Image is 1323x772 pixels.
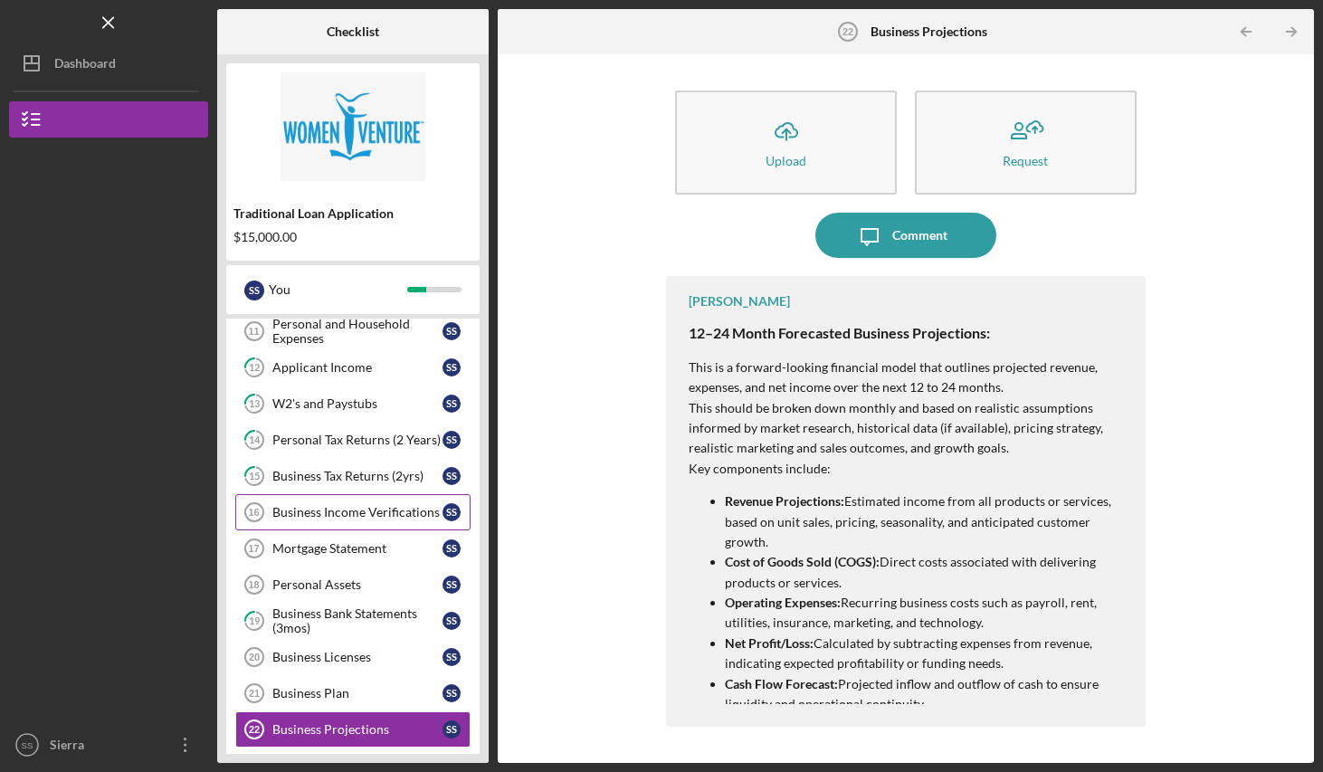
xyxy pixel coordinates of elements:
[249,688,260,699] tspan: 21
[871,24,987,39] b: Business Projections
[233,230,472,244] div: $15,000.00
[443,503,461,521] div: S S
[725,676,838,691] strong: Cash Flow Forecast:
[725,634,1127,674] p: Calculated by subtracting expenses from revenue, indicating expected profitability or funding needs.
[272,541,443,556] div: Mortgage Statement
[272,686,443,701] div: Business Plan
[9,727,208,763] button: SSSierra [PERSON_NAME]
[689,324,990,341] strong: 12–24 Month Forecasted Business Projections:
[725,491,1127,552] p: Estimated income from all products or services, based on unit sales, pricing, seasonality, and an...
[443,684,461,702] div: S S
[725,593,1127,634] p: Recurring business costs such as payroll, rent, utilities, insurance, marketing, and technology.
[842,26,852,37] tspan: 22
[249,434,261,446] tspan: 14
[248,579,259,590] tspan: 18
[725,554,880,569] strong: Cost of Goods Sold (COGS):
[226,72,480,181] img: Product logo
[235,639,471,675] a: 20Business LicensesSS
[443,539,461,558] div: S S
[249,652,260,662] tspan: 20
[725,493,844,509] strong: Revenue Projections:
[443,322,461,340] div: S S
[815,213,996,258] button: Comment
[235,567,471,603] a: 18Personal AssetsSS
[766,154,806,167] div: Upload
[689,398,1127,459] p: This should be broken down monthly and based on realistic assumptions informed by market research...
[233,206,472,221] div: Traditional Loan Application
[272,505,443,519] div: Business Income Verifications
[235,530,471,567] a: 17Mortgage StatementSS
[915,91,1137,195] button: Request
[235,422,471,458] a: 14Personal Tax Returns (2 Years)SS
[1003,154,1048,167] div: Request
[272,433,443,447] div: Personal Tax Returns (2 Years)
[327,24,379,39] b: Checklist
[443,431,461,449] div: S S
[269,274,407,305] div: You
[443,395,461,413] div: S S
[725,595,841,610] strong: Operating Expenses:
[235,494,471,530] a: 16Business Income VerificationsSS
[675,91,897,195] button: Upload
[892,213,947,258] div: Comment
[54,45,116,86] div: Dashboard
[725,552,1127,593] p: Direct costs associated with delivering products or services.
[235,603,471,639] a: 19Business Bank Statements (3mos)SS
[443,358,461,376] div: S S
[272,722,443,737] div: Business Projections
[272,396,443,411] div: W2's and Paystubs
[249,362,260,374] tspan: 12
[272,606,443,635] div: Business Bank Statements (3mos)
[689,357,1127,398] p: This is a forward-looking financial model that outlines projected revenue, expenses, and net inco...
[272,360,443,375] div: Applicant Income
[272,650,443,664] div: Business Licenses
[725,635,814,651] strong: Net Profit/Loss:
[235,458,471,494] a: 15Business Tax Returns (2yrs)SS
[244,281,264,300] div: S S
[443,576,461,594] div: S S
[249,471,260,482] tspan: 15
[235,386,471,422] a: 13W2's and PaystubsSS
[248,543,259,554] tspan: 17
[249,724,260,735] tspan: 22
[235,675,471,711] a: 21Business PlanSS
[443,720,461,739] div: S S
[9,45,208,81] button: Dashboard
[689,294,790,309] div: [PERSON_NAME]
[235,313,471,349] a: 11Personal and Household ExpensesSS
[443,467,461,485] div: S S
[235,349,471,386] a: 12Applicant IncomeSS
[725,674,1127,715] p: Projected inflow and outflow of cash to ensure liquidity and operational continuity.
[689,459,1127,479] p: Key components include:
[443,612,461,630] div: S S
[272,317,443,346] div: Personal and Household Expenses
[443,648,461,666] div: S S
[248,326,259,337] tspan: 11
[249,615,261,627] tspan: 19
[272,469,443,483] div: Business Tax Returns (2yrs)
[22,740,33,750] text: SS
[249,398,260,410] tspan: 13
[272,577,443,592] div: Personal Assets
[248,507,259,518] tspan: 16
[235,711,471,748] a: 22Business ProjectionsSS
